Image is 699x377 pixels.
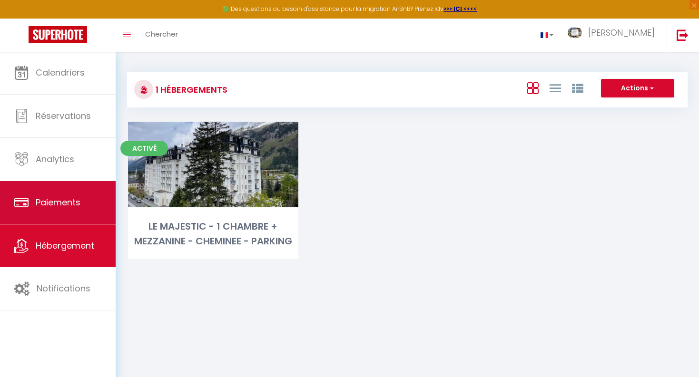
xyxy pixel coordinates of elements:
[588,27,655,39] span: [PERSON_NAME]
[677,29,689,41] img: logout
[145,29,178,39] span: Chercher
[572,80,583,96] a: Vue par Groupe
[138,19,185,52] a: Chercher
[601,79,674,98] button: Actions
[443,5,477,13] a: >>> ICI <<<<
[568,27,582,38] img: ...
[527,80,539,96] a: Vue en Box
[36,110,91,122] span: Réservations
[36,196,80,208] span: Paiements
[29,26,87,43] img: Super Booking
[550,80,561,96] a: Vue en Liste
[37,282,90,294] span: Notifications
[36,67,85,78] span: Calendriers
[120,141,168,156] span: Activé
[36,240,94,251] span: Hébergement
[561,19,667,52] a: ... [PERSON_NAME]
[128,219,298,249] div: LE MAJESTIC - 1 CHAMBRE + MEZZANINE - CHEMINEE - PARKING
[153,79,227,100] h3: 1 Hébergements
[36,153,74,165] span: Analytics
